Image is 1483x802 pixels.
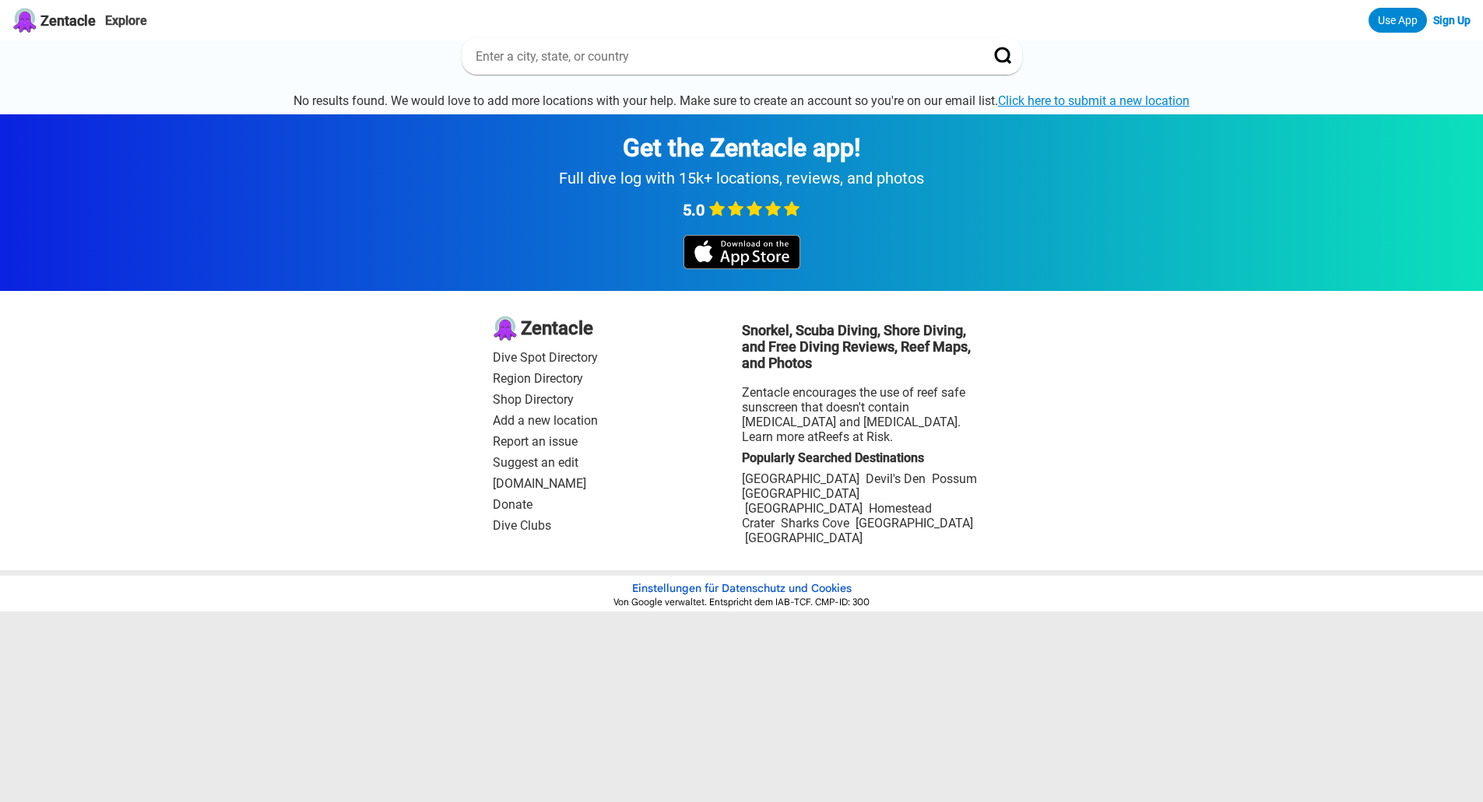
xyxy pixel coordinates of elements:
[998,93,1190,108] a: Click here to submit a new location
[12,8,37,33] img: Zentacle logo
[493,371,742,386] a: Region Directory
[866,471,926,486] a: Devil's Den
[742,501,932,531] a: Homestead Crater
[1433,14,1471,26] a: Sign Up
[493,316,518,341] img: logo
[781,516,849,531] a: Sharks Cove
[742,385,991,444] div: Zentacle encourages the use of reef safe sunscreen that doesn't contain [MEDICAL_DATA] and [MEDIC...
[493,413,742,428] a: Add a new location
[745,531,863,545] a: [GEOGRAPHIC_DATA]
[493,497,742,512] a: Donate
[742,471,977,501] a: Possum [GEOGRAPHIC_DATA]
[12,8,96,33] a: Zentacle logoZentacle
[105,13,147,28] a: Explore
[745,501,863,516] a: [GEOGRAPHIC_DATA]
[818,429,890,444] a: Reefs at Risk
[1369,8,1427,33] a: Use App
[493,518,742,533] a: Dive Clubs
[40,12,96,29] span: Zentacle
[684,257,800,272] a: iOS app store
[856,516,973,531] a: [GEOGRAPHIC_DATA]
[19,133,1464,163] div: Get the Zentacle app!
[493,350,742,365] a: Dive Spot Directory
[493,455,742,470] a: Suggest an edit
[683,201,705,219] span: 5.0
[474,48,972,65] input: Enter a city, state, or country
[493,476,742,491] a: [DOMAIN_NAME]
[19,169,1464,187] div: Full dive log with 15k+ locations, reviews, and photos
[684,235,800,269] img: iOS app store
[293,93,1190,108] div: No results found. We would love to add more locations with your help. Make sure to create an acco...
[521,317,593,339] span: Zentacle
[742,471,859,486] a: [GEOGRAPHIC_DATA]
[742,450,991,465] div: Popularly Searched Destinations
[493,392,742,407] a: Shop Directory
[742,322,991,371] h3: Snorkel, Scuba Diving, Shore Diving, and Free Diving Reviews, Reef Maps, and Photos
[493,434,742,449] a: Report an issue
